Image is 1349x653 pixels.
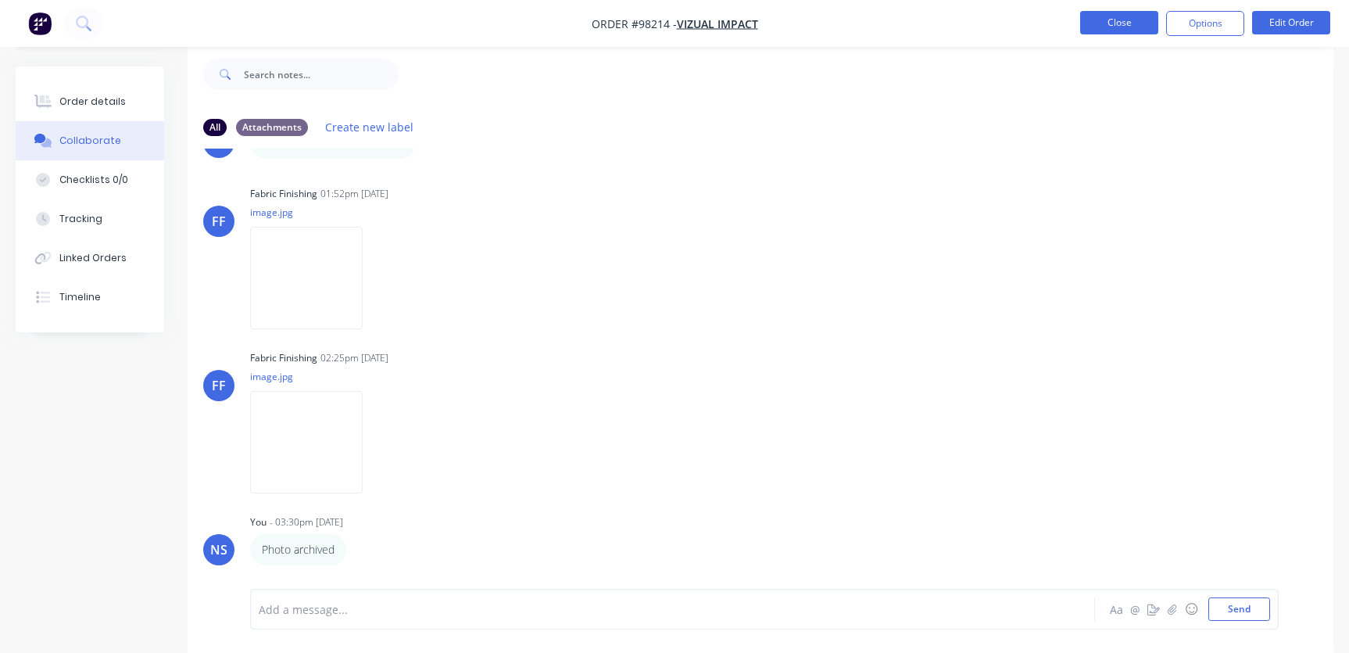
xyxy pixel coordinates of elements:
[1080,11,1158,34] button: Close
[59,173,128,187] div: Checklists 0/0
[250,515,267,529] div: You
[1166,11,1244,36] button: Options
[59,212,102,226] div: Tracking
[1208,597,1270,621] button: Send
[1252,11,1330,34] button: Edit Order
[212,212,226,231] div: FF
[1125,600,1144,619] button: @
[59,251,127,265] div: Linked Orders
[244,59,399,90] input: Search notes...
[210,540,227,559] div: NS
[250,351,317,365] div: Fabric Finishing
[677,16,758,31] a: Vizual Impact
[592,16,677,31] span: Order #98214 -
[59,134,121,148] div: Collaborate
[1107,600,1125,619] button: Aa
[250,187,317,201] div: Fabric Finishing
[262,542,335,558] p: Photo archived
[270,515,343,529] div: - 03:30pm [DATE]
[28,12,52,35] img: Factory
[16,278,164,317] button: Timeline
[16,239,164,278] button: Linked Orders
[1182,600,1201,619] button: ☺
[250,206,378,219] p: image.jpg
[320,351,388,365] div: 02:25pm [DATE]
[59,290,101,304] div: Timeline
[16,82,164,121] button: Order details
[16,121,164,160] button: Collaborate
[203,119,227,136] div: All
[320,187,388,201] div: 01:52pm [DATE]
[59,95,126,109] div: Order details
[16,160,164,199] button: Checklists 0/0
[250,370,378,383] p: image.jpg
[317,117,422,138] button: Create new label
[16,199,164,239] button: Tracking
[236,119,308,136] div: Attachments
[212,376,226,395] div: FF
